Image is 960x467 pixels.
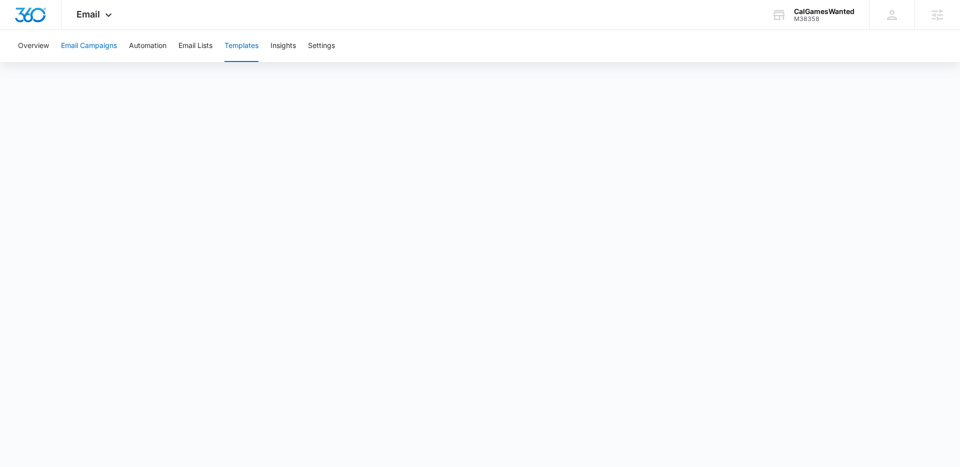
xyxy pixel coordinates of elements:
[308,30,335,62] button: Settings
[76,9,100,19] span: Email
[178,30,212,62] button: Email Lists
[794,7,854,15] div: account name
[61,30,117,62] button: Email Campaigns
[270,30,296,62] button: Insights
[794,15,854,22] div: account id
[18,30,49,62] button: Overview
[224,30,258,62] button: Templates
[129,30,166,62] button: Automation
